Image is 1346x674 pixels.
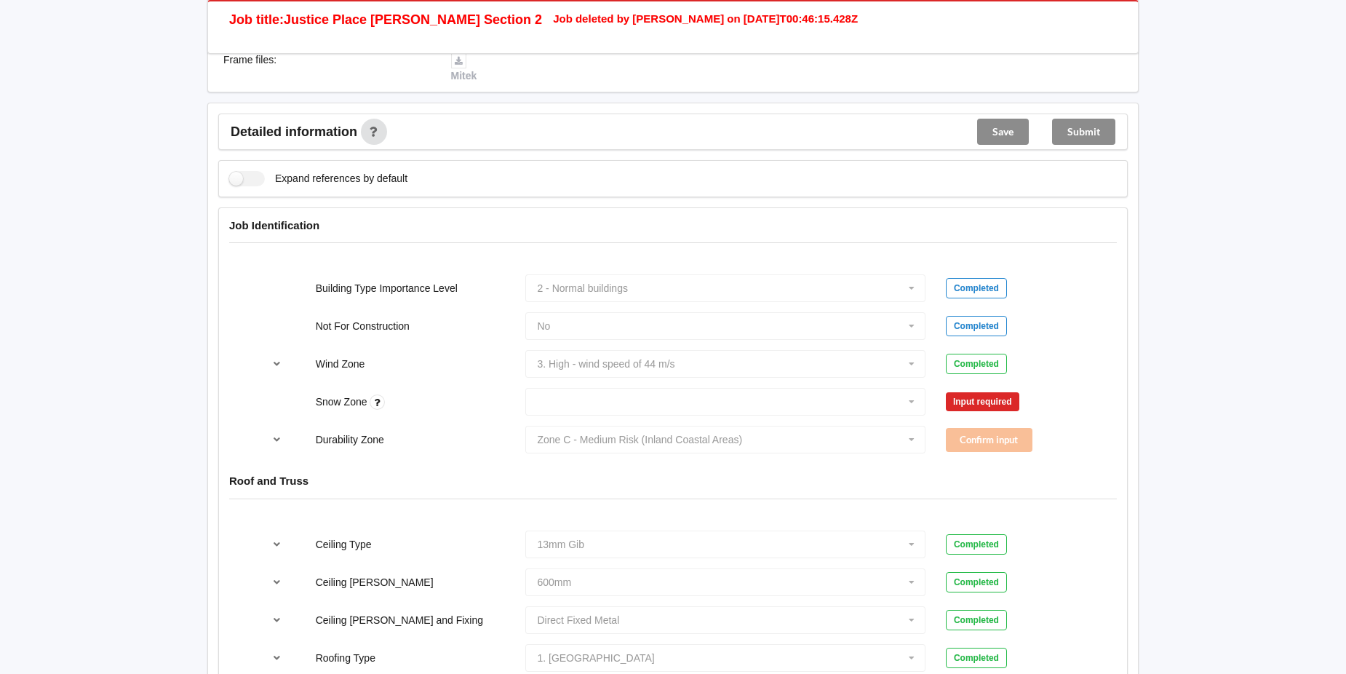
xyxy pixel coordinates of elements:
[946,610,1007,630] div: Completed
[946,572,1007,592] div: Completed
[316,434,384,445] label: Durability Zone
[263,531,292,558] button: reference-toggle
[263,427,292,453] button: reference-toggle
[229,12,284,28] h3: Job title:
[316,396,370,408] label: Snow Zone
[316,576,434,588] label: Ceiling [PERSON_NAME]
[316,652,375,664] label: Roofing Type
[553,12,858,25] h4: Job deleted by [PERSON_NAME] on [DATE]T00:46:15.428Z
[946,278,1007,298] div: Completed
[229,171,407,186] label: Expand references by default
[946,392,1019,411] div: Input required
[231,125,357,138] span: Detailed information
[946,354,1007,374] div: Completed
[946,648,1007,668] div: Completed
[229,474,1117,488] h4: Roof and Truss
[263,607,292,633] button: reference-toggle
[263,645,292,671] button: reference-toggle
[263,569,292,595] button: reference-toggle
[263,351,292,377] button: reference-toggle
[946,316,1007,336] div: Completed
[316,358,365,370] label: Wind Zone
[316,539,372,550] label: Ceiling Type
[451,54,477,82] a: Mitek
[316,614,483,626] label: Ceiling [PERSON_NAME] and Fixing
[213,52,441,83] div: Frame files :
[316,320,410,332] label: Not For Construction
[316,282,458,294] label: Building Type Importance Level
[946,534,1007,555] div: Completed
[229,218,1117,232] h4: Job Identification
[284,12,542,28] h3: Justice Place [PERSON_NAME] Section 2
